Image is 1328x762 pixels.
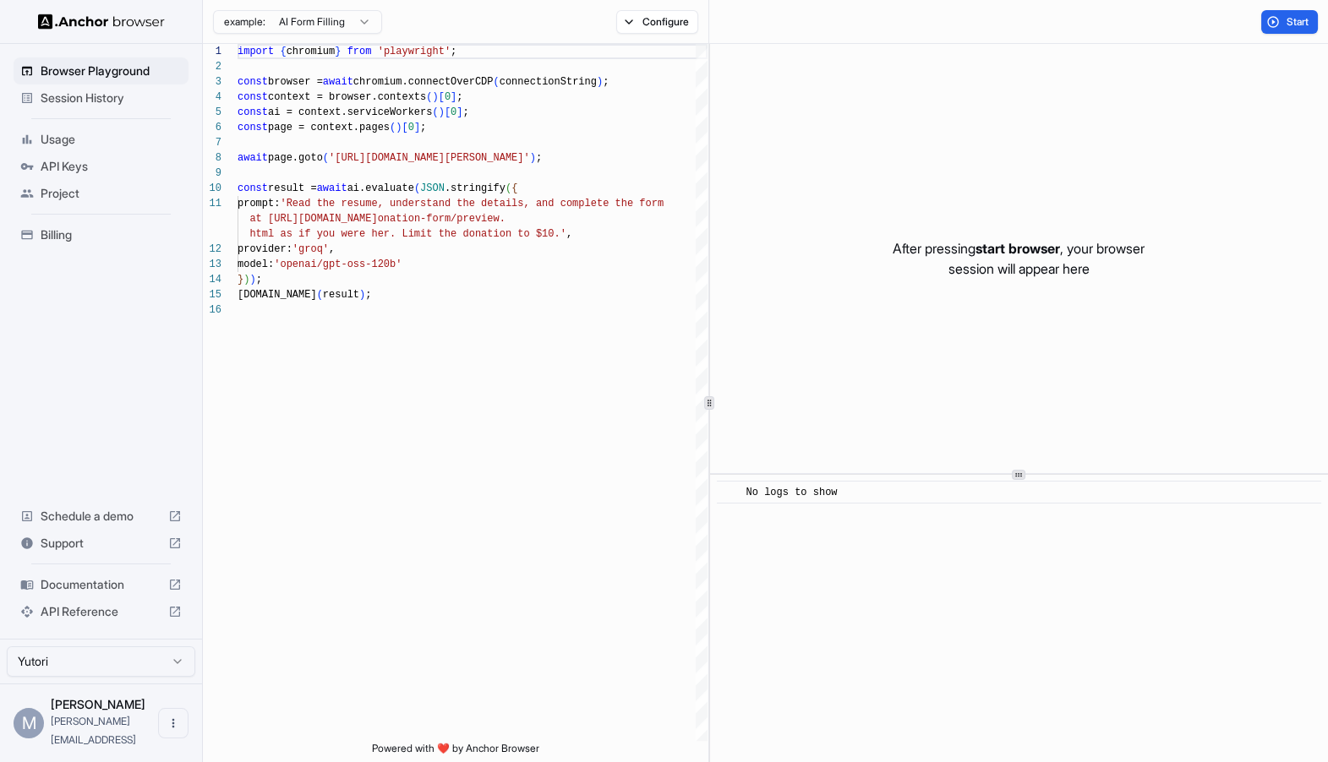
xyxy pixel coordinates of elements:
[41,535,161,552] span: Support
[14,180,189,207] div: Project
[725,484,734,501] span: ​
[203,181,221,196] div: 10
[584,198,664,210] span: lete the form
[268,182,317,194] span: result =
[238,122,268,133] span: const
[432,106,438,118] span: (
[14,598,189,625] div: API Reference
[402,122,407,133] span: [
[353,76,494,88] span: chromium.connectOverCDP
[14,503,189,530] div: Schedule a demo
[41,508,161,525] span: Schedule a demo
[249,228,554,240] span: html as if you were her. Limit the donation to $10
[493,76,499,88] span: (
[41,131,182,148] span: Usage
[41,603,161,620] span: API Reference
[256,274,262,286] span: ;
[408,122,414,133] span: 0
[203,135,221,150] div: 7
[203,90,221,105] div: 4
[238,289,317,301] span: [DOMAIN_NAME]
[238,152,268,164] span: await
[432,91,438,103] span: )
[268,152,323,164] span: page.goto
[445,182,506,194] span: .stringify
[203,166,221,181] div: 9
[280,198,584,210] span: 'Read the resume, understand the details, and comp
[203,242,221,257] div: 12
[462,106,468,118] span: ;
[359,289,365,301] span: )
[268,122,390,133] span: page = context.pages
[347,46,372,57] span: from
[390,122,396,133] span: (
[14,84,189,112] div: Session History
[746,487,837,498] span: No logs to show
[893,238,1145,279] p: After pressing , your browser session will appear here
[511,182,517,194] span: {
[249,274,255,286] span: )
[14,153,189,180] div: API Keys
[323,76,353,88] span: await
[445,106,451,118] span: [
[317,289,323,301] span: (
[268,76,323,88] span: browser =
[396,122,402,133] span: )
[203,120,221,135] div: 6
[329,152,530,164] span: '[URL][DOMAIN_NAME][PERSON_NAME]'
[203,59,221,74] div: 2
[14,708,44,738] div: M
[203,105,221,120] div: 5
[323,289,359,301] span: result
[378,46,451,57] span: 'playwright'
[1287,15,1310,29] span: Start
[51,697,145,711] span: Miki Pokryvailo
[243,274,249,286] span: )
[439,91,445,103] span: [
[506,182,511,194] span: (
[249,213,377,225] span: at [URL][DOMAIN_NAME]
[14,126,189,153] div: Usage
[274,259,402,270] span: 'openai/gpt-oss-120b'
[14,530,189,557] div: Support
[456,106,462,118] span: ]
[238,76,268,88] span: const
[603,76,609,88] span: ;
[41,226,182,243] span: Billing
[41,576,161,593] span: Documentation
[1261,10,1318,34] button: Start
[51,715,136,746] span: miki@yutori.ai
[203,74,221,90] div: 3
[347,182,414,194] span: ai.evaluate
[238,243,292,255] span: provider:
[238,182,268,194] span: const
[158,708,189,738] button: Open menu
[238,106,268,118] span: const
[451,46,456,57] span: ;
[14,57,189,84] div: Browser Playground
[14,571,189,598] div: Documentation
[536,152,542,164] span: ;
[238,198,280,210] span: prompt:
[372,742,539,762] span: Powered with ❤️ by Anchor Browser
[317,182,347,194] span: await
[554,228,566,240] span: .'
[203,257,221,272] div: 13
[414,182,420,194] span: (
[203,302,221,318] div: 16
[268,91,426,103] span: context = browser.contexts
[365,289,371,301] span: ;
[41,63,182,79] span: Browser Playground
[280,46,286,57] span: {
[323,152,329,164] span: (
[976,240,1060,257] span: start browser
[335,46,341,57] span: }
[238,274,243,286] span: }
[616,10,698,34] button: Configure
[38,14,165,30] img: Anchor Logo
[292,243,329,255] span: 'groq'
[500,76,597,88] span: connectionString
[566,228,572,240] span: ,
[451,106,456,118] span: 0
[238,46,274,57] span: import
